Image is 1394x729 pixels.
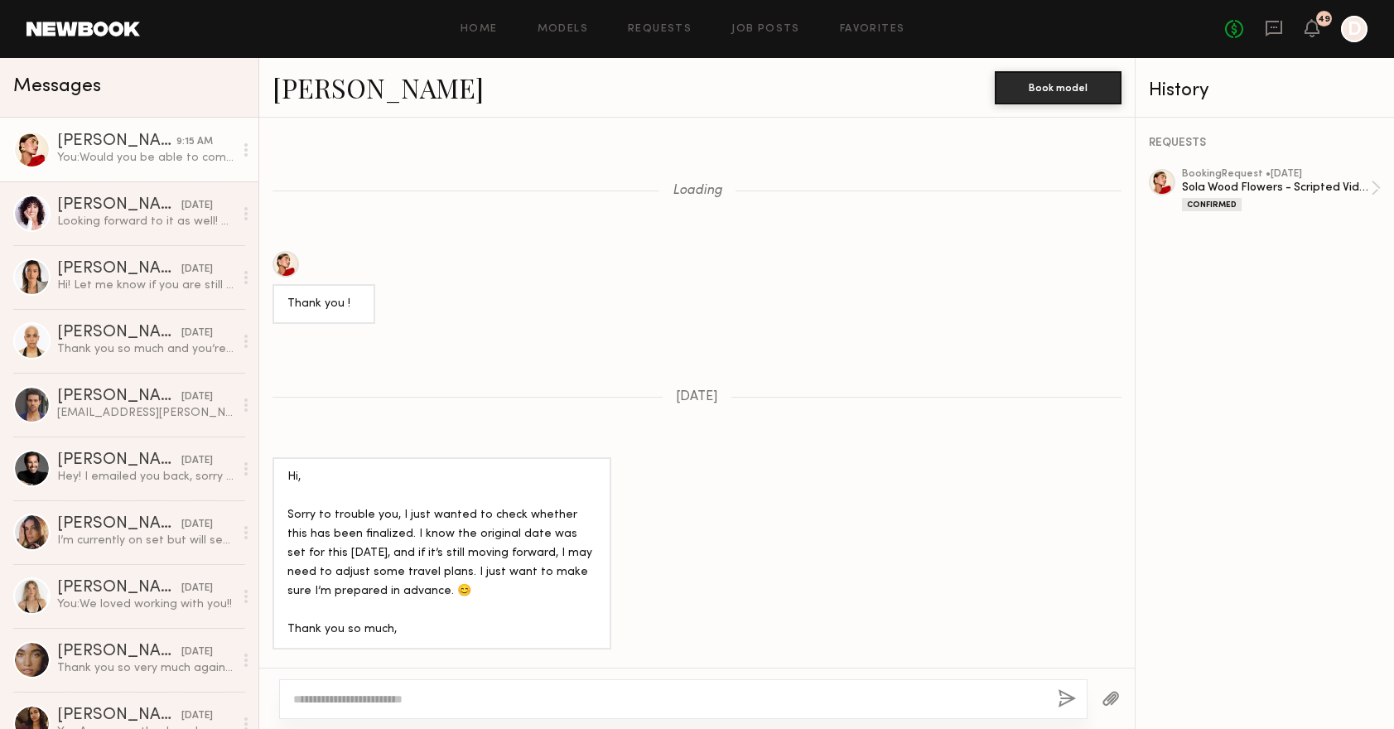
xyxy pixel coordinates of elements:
div: [DATE] [181,581,213,596]
div: [DATE] [181,517,213,533]
div: [DATE] [181,326,213,341]
div: [PERSON_NAME] [57,261,181,278]
div: I’m currently on set but will send some over when I get the chance. This evening at the latest [57,533,234,548]
div: [PERSON_NAME] [57,452,181,469]
div: [DATE] [181,389,213,405]
a: bookingRequest •[DATE]Sola Wood Flowers - Scripted VideoConfirmed [1182,169,1381,211]
a: Requests [628,24,692,35]
div: [DATE] [181,645,213,660]
div: Thank you so very much again for having me! x [57,660,234,676]
div: [PERSON_NAME] [57,197,181,214]
div: [PERSON_NAME] [57,516,181,533]
div: [DATE] [181,198,213,214]
a: D [1341,16,1367,42]
div: Thank you so much and you’re welcome. I appreciate it and hope to work with you in the near future. [57,341,234,357]
div: [DATE] [181,708,213,724]
div: Hi! Let me know if you are still considering booking. Thank you! [57,278,234,293]
a: Favorites [840,24,905,35]
div: Thank you ! [287,295,360,314]
div: 49 [1318,15,1330,24]
div: You: Would you be able to come 11:30 - 4:30 [DATE] instead of 12:30-5:30? [57,150,234,166]
div: [DATE] [181,262,213,278]
div: History [1149,81,1381,100]
div: Looking forward to it as well! And sounds good, thank you! [57,214,234,229]
a: Home [461,24,498,35]
a: [PERSON_NAME] [273,70,484,105]
div: Hey! I emailed you back, sorry for the delay in getting back to you :) [57,469,234,485]
a: Models [538,24,588,35]
a: Job Posts [731,24,800,35]
span: Loading [673,184,722,198]
div: [DATE] [181,453,213,469]
div: [PERSON_NAME] [57,707,181,724]
div: Sola Wood Flowers - Scripted Video [1182,180,1371,196]
div: [PERSON_NAME] [57,644,181,660]
a: Book model [995,80,1121,94]
div: Hi, Sorry to trouble you, I just wanted to check whether this has been finalized. I know the orig... [287,468,596,640]
span: [DATE] [676,390,718,404]
div: [PERSON_NAME] [57,389,181,405]
div: booking Request • [DATE] [1182,169,1371,180]
div: 9:15 AM [176,134,213,150]
div: REQUESTS [1149,138,1381,149]
div: [PERSON_NAME] [57,325,181,341]
div: [PERSON_NAME] [57,580,181,596]
div: Confirmed [1182,198,1242,211]
div: You: We loved working with you!! [57,596,234,612]
span: Messages [13,77,101,96]
button: Book model [995,71,1121,104]
div: [EMAIL_ADDRESS][PERSON_NAME][DOMAIN_NAME] [57,405,234,421]
div: [PERSON_NAME] [57,133,176,150]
